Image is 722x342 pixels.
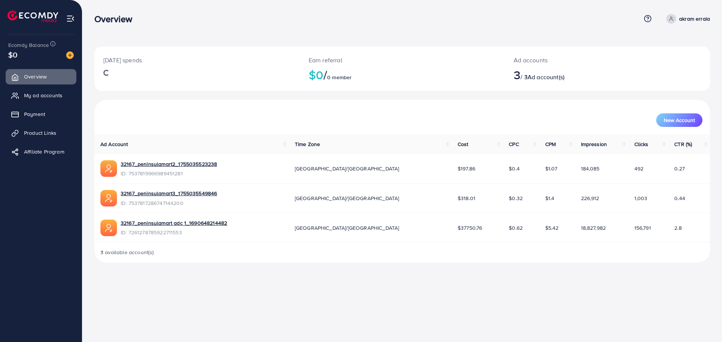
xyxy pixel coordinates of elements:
[581,165,600,172] span: 184,085
[545,140,556,148] span: CPM
[674,165,685,172] span: 0.27
[545,224,559,232] span: $5.42
[581,194,599,202] span: 226,912
[656,113,702,127] button: New Account
[509,140,519,148] span: CPC
[121,190,217,197] a: 32167_peninsulamart3_1755035549846
[103,56,291,65] p: [DATE] spends
[674,194,685,202] span: 0.44
[545,194,555,202] span: $1.4
[121,229,227,236] span: ID: 7261278785922711553
[509,224,523,232] span: $0.62
[94,14,138,24] h3: Overview
[100,220,117,236] img: ic-ads-acc.e4c84228.svg
[6,69,76,84] a: Overview
[581,224,606,232] span: 18,827,982
[514,56,649,65] p: Ad accounts
[24,129,56,137] span: Product Links
[528,73,564,81] span: Ad account(s)
[458,224,482,232] span: $37750.76
[295,194,399,202] span: [GEOGRAPHIC_DATA]/[GEOGRAPHIC_DATA]
[514,66,520,83] span: 3
[509,165,520,172] span: $0.4
[6,144,76,159] a: Affiliate Program
[100,160,117,177] img: ic-ads-acc.e4c84228.svg
[24,110,45,118] span: Payment
[121,170,217,177] span: ID: 7537819966989451281
[121,199,217,207] span: ID: 7537817286747144200
[674,140,692,148] span: CTR (%)
[634,165,643,172] span: 492
[6,125,76,140] a: Product Links
[458,140,469,148] span: Cost
[679,14,710,23] p: akram erraia
[509,194,523,202] span: $0.32
[100,249,154,256] span: 3 available account(s)
[581,140,607,148] span: Impression
[664,118,695,123] span: New Account
[8,11,58,22] img: logo
[24,73,47,80] span: Overview
[295,140,320,148] span: Time Zone
[634,140,649,148] span: Clicks
[121,160,217,168] a: 32167_peninsulamart2_1755035523238
[8,41,49,49] span: Ecomdy Balance
[100,140,128,148] span: Ad Account
[323,66,327,83] span: /
[663,14,710,24] a: akram erraia
[309,56,496,65] p: Earn referral
[634,194,648,202] span: 1,003
[8,49,17,60] span: $0
[100,190,117,206] img: ic-ads-acc.e4c84228.svg
[66,51,74,59] img: image
[514,68,649,82] h2: / 3
[6,107,76,122] a: Payment
[24,92,62,99] span: My ad accounts
[295,165,399,172] span: [GEOGRAPHIC_DATA]/[GEOGRAPHIC_DATA]
[295,224,399,232] span: [GEOGRAPHIC_DATA]/[GEOGRAPHIC_DATA]
[24,148,64,155] span: Affiliate Program
[458,194,475,202] span: $318.01
[6,88,76,103] a: My ad accounts
[121,219,227,227] a: 32167_peninsulamart adc 1_1690648214482
[634,224,651,232] span: 156,791
[458,165,475,172] span: $197.86
[545,165,558,172] span: $1.07
[327,74,352,81] span: 0 member
[674,224,681,232] span: 2.8
[309,68,496,82] h2: $0
[66,14,75,23] img: menu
